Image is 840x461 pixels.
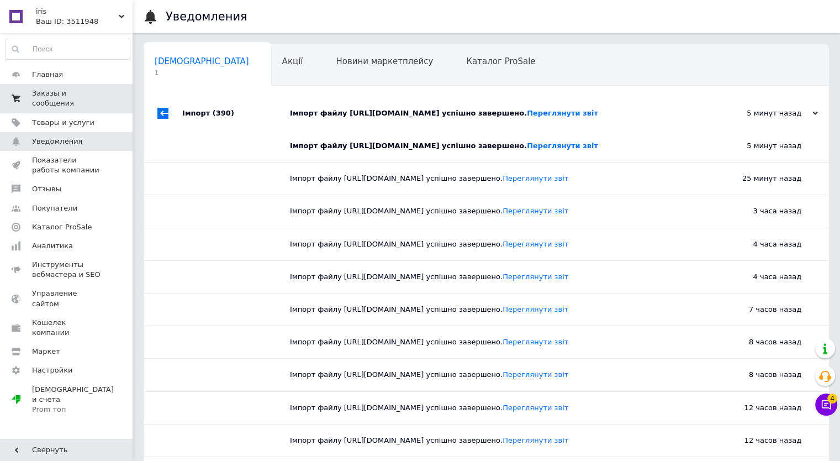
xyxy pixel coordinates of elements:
[166,10,247,23] h1: Уведомления
[691,163,829,195] div: 25 минут назад
[32,318,102,338] span: Кошелек компании
[707,108,818,118] div: 5 минут назад
[815,394,837,416] button: Чат с покупателем4
[290,305,691,315] div: Імпорт файлу [URL][DOMAIN_NAME] успішно завершено.
[691,359,829,391] div: 8 часов назад
[503,207,568,215] a: Переглянути звіт
[32,203,77,213] span: Покупатели
[691,326,829,358] div: 8 часов назад
[691,228,829,260] div: 4 часа назад
[155,56,249,66] span: [DEMOGRAPHIC_DATA]
[6,39,130,59] input: Поиск
[32,260,102,280] span: Инструменты вебмастера и SEO
[32,155,102,175] span: Показатели работы компании
[32,405,114,415] div: Prom топ
[32,137,82,146] span: Уведомления
[691,261,829,293] div: 4 часа назад
[290,403,691,413] div: Імпорт файлу [URL][DOMAIN_NAME] успішно завершено.
[290,174,691,184] div: Імпорт файлу [URL][DOMAIN_NAME] успішно завершено.
[290,239,691,249] div: Імпорт файлу [URL][DOMAIN_NAME] успішно завершено.
[827,394,837,404] span: 4
[503,338,568,346] a: Переглянути звіт
[213,109,234,117] span: (390)
[503,370,568,379] a: Переглянути звіт
[290,206,691,216] div: Імпорт файлу [URL][DOMAIN_NAME] успішно завершено.
[282,56,303,66] span: Акції
[290,337,691,347] div: Імпорт файлу [URL][DOMAIN_NAME] успішно завершено.
[503,305,568,313] a: Переглянути звіт
[503,174,568,182] a: Переглянути звіт
[691,195,829,227] div: 3 часа назад
[503,404,568,412] a: Переглянути звіт
[32,222,92,232] span: Каталог ProSale
[32,365,72,375] span: Настройки
[466,56,535,66] span: Каталог ProSale
[527,109,598,117] a: Переглянути звіт
[32,184,61,194] span: Отзывы
[503,436,568,444] a: Переглянути звіт
[527,142,598,150] a: Переглянути звіт
[32,241,73,251] span: Аналитика
[32,385,114,415] span: [DEMOGRAPHIC_DATA] и счета
[503,273,568,281] a: Переглянути звіт
[32,70,63,80] span: Главная
[36,7,119,17] span: iris
[32,289,102,308] span: Управление сайтом
[290,436,691,446] div: Імпорт файлу [URL][DOMAIN_NAME] успішно завершено.
[503,240,568,248] a: Переглянути звіт
[182,97,290,130] div: Імпорт
[32,118,94,128] span: Товары и услуги
[691,130,829,162] div: 5 минут назад
[32,347,60,357] span: Маркет
[290,141,691,151] div: Імпорт файлу [URL][DOMAIN_NAME] успішно завершено.
[32,88,102,108] span: Заказы и сообщения
[290,272,691,282] div: Імпорт файлу [URL][DOMAIN_NAME] успішно завершено.
[290,370,691,380] div: Імпорт файлу [URL][DOMAIN_NAME] успішно завершено.
[36,17,133,27] div: Ваш ID: 3511948
[155,69,249,77] span: 1
[336,56,433,66] span: Новини маркетплейсу
[691,425,829,457] div: 12 часов назад
[290,108,707,118] div: Імпорт файлу [URL][DOMAIN_NAME] успішно завершено.
[691,392,829,424] div: 12 часов назад
[691,294,829,326] div: 7 часов назад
